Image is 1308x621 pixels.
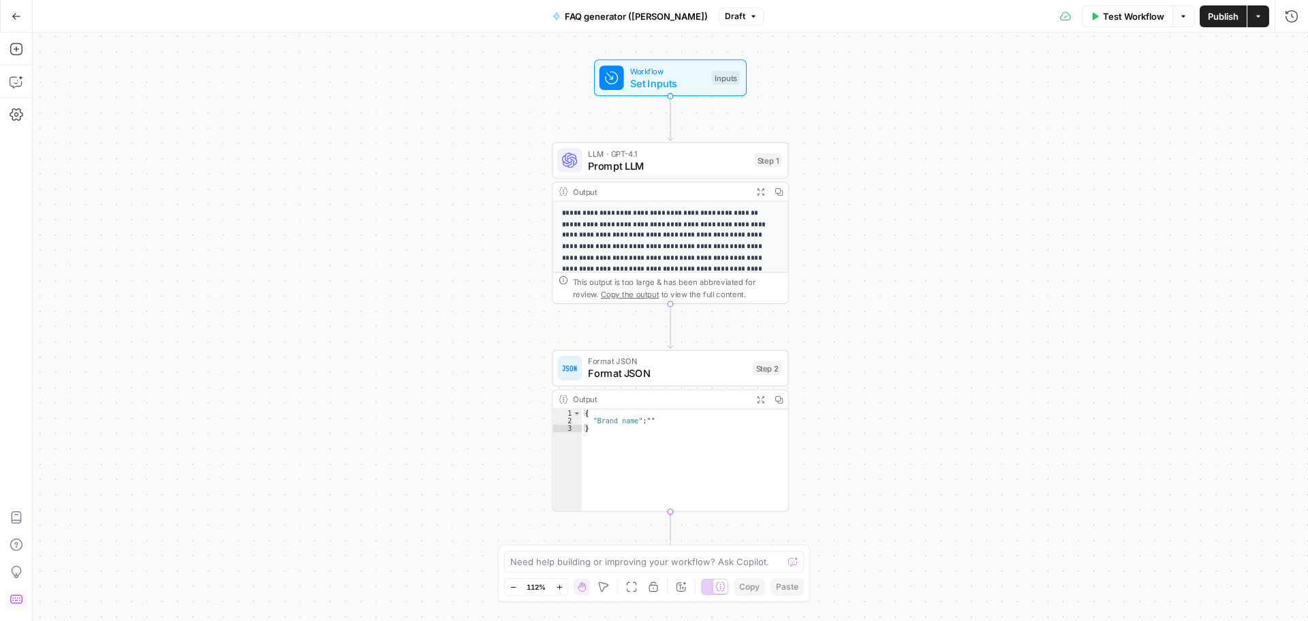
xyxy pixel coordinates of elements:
[1082,5,1172,27] button: Test Workflow
[719,7,764,25] button: Draft
[770,578,804,596] button: Paste
[630,65,706,77] span: Workflow
[753,361,782,375] div: Step 2
[573,393,747,406] div: Output
[601,290,659,299] span: Copy the output
[1200,5,1247,27] button: Publish
[712,71,740,85] div: Inputs
[734,578,765,596] button: Copy
[552,417,582,425] div: 2
[588,147,748,160] span: LLM · GPT-4.1
[754,153,781,167] div: Step 1
[630,76,706,91] span: Set Inputs
[588,355,747,367] span: Format JSON
[739,581,760,593] span: Copy
[668,512,673,556] g: Edge from step_2 to end
[552,350,788,512] div: Format JSONFormat JSONStep 2Output{ "Brand name":""}
[668,96,673,140] g: Edge from start to step_1
[573,275,782,300] div: This output is too large & has been abbreviated for review. to view the full content.
[1103,10,1164,23] span: Test Workflow
[544,5,716,27] button: FAQ generator ([PERSON_NAME])
[552,410,582,417] div: 1
[725,10,745,22] span: Draft
[565,10,708,23] span: FAQ generator ([PERSON_NAME])
[1208,10,1239,23] span: Publish
[527,581,546,592] span: 112%
[588,158,748,173] span: Prompt LLM
[552,59,788,96] div: WorkflowSet InputsInputs
[552,425,582,432] div: 3
[776,581,798,593] span: Paste
[588,366,747,381] span: Format JSON
[668,304,673,348] g: Edge from step_1 to step_2
[573,185,747,198] div: Output
[573,410,581,417] span: Toggle code folding, rows 1 through 3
